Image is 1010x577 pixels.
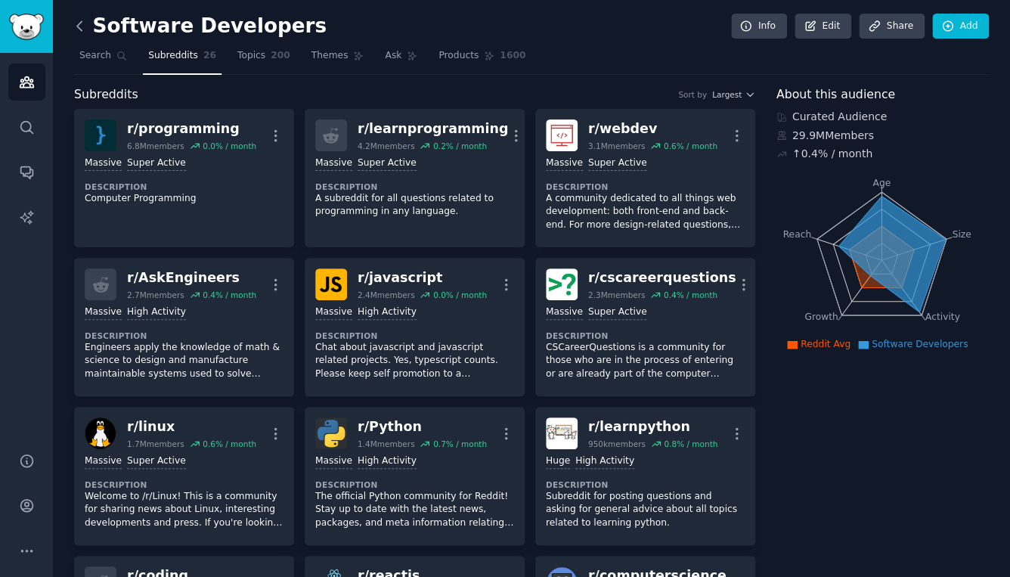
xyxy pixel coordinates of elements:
div: High Activity [358,306,417,320]
p: Chat about javascript and javascript related projects. Yes, typescript counts. Please keep self p... [315,341,514,381]
img: Python [315,417,347,449]
div: r/ javascript [358,268,487,287]
div: Massive [85,454,122,469]
div: r/ learnprogramming [358,119,508,138]
img: cscareerquestions [546,268,578,300]
tspan: Growth [804,312,838,322]
div: 0.6 % / month [203,439,256,449]
div: 2.7M members [127,290,184,300]
tspan: Size [952,228,971,239]
div: High Activity [358,454,417,469]
dt: Description [315,330,514,341]
img: webdev [546,119,578,151]
div: Super Active [127,157,186,171]
div: r/ AskEngineers [127,268,256,287]
span: Subreddits [148,49,198,63]
div: Huge [546,454,570,469]
div: 6.8M members [127,141,184,151]
div: Massive [85,157,122,171]
a: learnpythonr/learnpython950kmembers0.8% / monthHugeHigh ActivityDescriptionSubreddit for posting ... [535,407,755,545]
div: 3.1M members [588,141,646,151]
a: r/AskEngineers2.7Mmembers0.4% / monthMassiveHigh ActivityDescriptionEngineers apply the knowledge... [74,258,294,396]
p: The official Python community for Reddit! Stay up to date with the latest news, packages, and met... [315,490,514,530]
div: 4.2M members [358,141,415,151]
a: webdevr/webdev3.1Mmembers0.6% / monthMassiveSuper ActiveDescriptionA community dedicated to all t... [535,109,755,247]
tspan: Activity [925,312,959,322]
a: Info [731,14,787,39]
a: linuxr/linux1.7Mmembers0.6% / monthMassiveSuper ActiveDescriptionWelcome to /r/Linux! This is a c... [74,407,294,545]
span: Subreddits [74,85,138,104]
p: Engineers apply the knowledge of math & science to design and manufacture maintainable systems us... [85,341,283,381]
tspan: Age [872,178,891,188]
a: Themes [306,44,370,75]
div: Massive [315,157,352,171]
div: r/ cscareerquestions [588,268,736,287]
span: Ask [385,49,401,63]
a: Topics200 [232,44,296,75]
div: r/ linux [127,417,256,436]
div: 0.6 % / month [664,141,717,151]
div: ↑ 0.4 % / month [792,146,872,162]
div: High Activity [127,306,186,320]
a: Share [859,14,924,39]
a: Pythonr/Python1.4Mmembers0.7% / monthMassiveHigh ActivityDescriptionThe official Python community... [305,407,525,545]
div: 0.8 % / month [664,439,717,449]
span: Search [79,49,111,63]
span: Software Developers [872,339,968,349]
tspan: Reach [782,228,811,239]
div: 0.0 % / month [433,290,487,300]
div: Super Active [588,306,647,320]
div: Super Active [588,157,647,171]
span: Reddit Avg [801,339,850,349]
dt: Description [85,181,283,192]
div: Sort by [678,89,707,100]
dt: Description [546,479,745,490]
span: 200 [271,49,290,63]
dt: Description [546,181,745,192]
div: 950k members [588,439,646,449]
div: Massive [546,306,583,320]
span: 1600 [500,49,525,63]
p: Computer Programming [85,192,283,206]
span: 26 [203,49,216,63]
div: 0.4 % / month [664,290,717,300]
dt: Description [85,479,283,490]
div: Massive [315,454,352,469]
div: 0.4 % / month [203,290,256,300]
div: Super Active [358,157,417,171]
div: 1.7M members [127,439,184,449]
a: Add [932,14,989,39]
img: linux [85,417,116,449]
a: Products1600 [433,44,531,75]
a: r/learnprogramming4.2Mmembers0.2% / monthMassiveSuper ActiveDescriptionA subreddit for all questi... [305,109,525,247]
span: Topics [237,49,265,63]
dt: Description [315,479,514,490]
div: r/ learnpython [588,417,717,436]
img: learnpython [546,417,578,449]
div: r/ Python [358,417,487,436]
div: 2.4M members [358,290,415,300]
div: Curated Audience [776,109,990,125]
div: Massive [546,157,583,171]
dt: Description [85,330,283,341]
p: A community dedicated to all things web development: both front-end and back-end. For more design... [546,192,745,232]
a: Edit [795,14,851,39]
div: 2.3M members [588,290,646,300]
span: About this audience [776,85,895,104]
p: A subreddit for all questions related to programming in any language. [315,192,514,219]
a: Ask [380,44,423,75]
img: javascript [315,268,347,300]
span: Themes [311,49,349,63]
a: Search [74,44,132,75]
div: r/ webdev [588,119,717,138]
div: High Activity [575,454,634,469]
div: 0.2 % / month [433,141,487,151]
img: GummySearch logo [9,14,44,40]
dt: Description [546,330,745,341]
dt: Description [315,181,514,192]
p: Subreddit for posting questions and asking for general advice about all topics related to learnin... [546,490,745,530]
img: programming [85,119,116,151]
span: Largest [712,89,742,100]
p: Welcome to /r/Linux! This is a community for sharing news about Linux, interesting developments a... [85,490,283,530]
h2: Software Developers [74,14,327,39]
